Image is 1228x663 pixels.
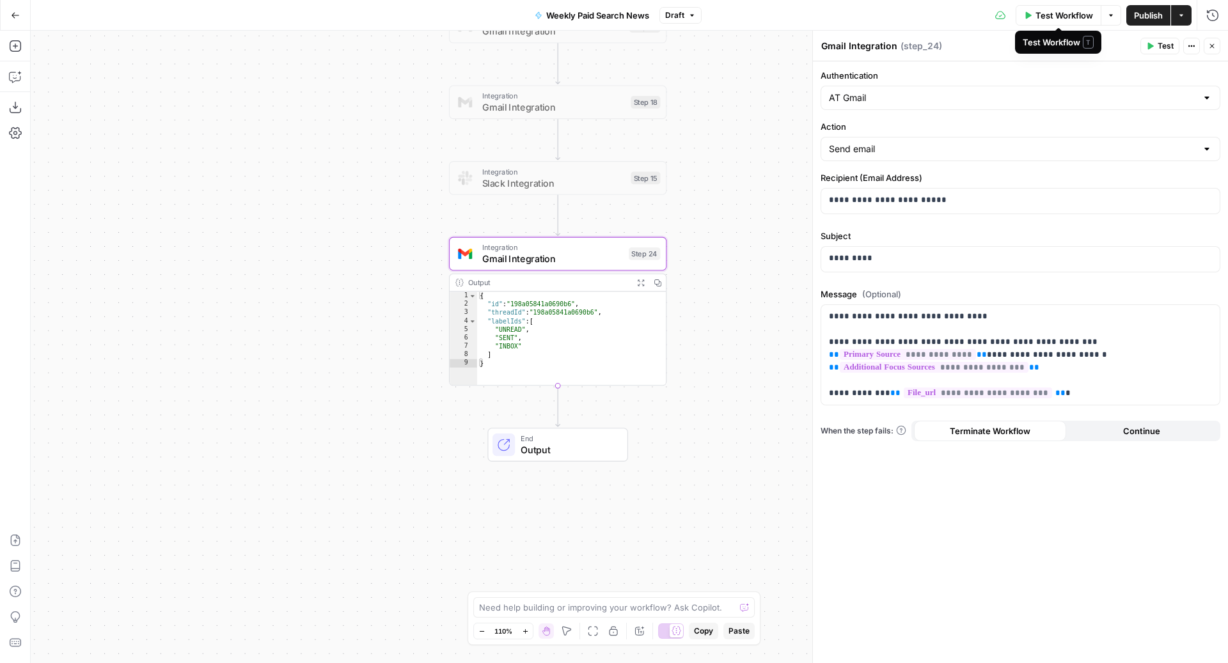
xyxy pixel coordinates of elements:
span: Gmail Integration [482,252,624,266]
button: Publish [1126,5,1170,26]
span: Gmail Integration [482,24,624,38]
div: 2 [450,300,477,308]
textarea: Gmail Integration [821,40,897,52]
span: ( step_24 ) [901,40,942,52]
img: Slack-mark-RGB.png [458,171,472,185]
span: Copy [694,625,713,637]
span: Test [1158,40,1174,52]
span: Slack Integration [482,176,626,190]
span: Publish [1134,9,1163,22]
label: Message [821,288,1220,300]
div: 6 [450,334,477,342]
span: Gmail Integration [482,100,626,114]
label: Action [821,120,1220,133]
span: Paste [728,625,750,637]
button: Test [1140,38,1179,54]
span: Draft [665,10,684,21]
span: End [521,433,616,444]
label: Authentication [821,69,1220,82]
div: Step 15 [631,171,660,184]
div: Step 24 [629,247,660,260]
img: gmail%20(1).png [458,247,472,261]
g: Edge from step_15 to step_24 [556,194,560,235]
label: Subject [821,230,1220,242]
span: Weekly Paid Search News [546,9,649,22]
div: 4 [450,317,477,325]
span: (Optional) [862,288,901,300]
label: Recipient (Email Address) [821,171,1220,184]
g: Edge from step_18 to step_15 [556,118,560,159]
img: gmail%20(1).png [458,19,472,33]
span: Continue [1123,425,1160,437]
div: Step 18 [631,96,660,109]
g: Edge from step_23 to step_18 [556,43,560,84]
span: Integration [482,242,624,253]
span: Integration [482,166,626,178]
span: Test Workflow [1035,9,1093,22]
div: Test Workflow [1023,36,1094,49]
div: Gmail IntegrationStep 23 [449,10,666,43]
span: Terminate Workflow [950,425,1030,437]
span: Toggle code folding, rows 4 through 8 [469,317,476,325]
input: Send email [829,143,1197,155]
button: Test Workflow [1016,5,1101,26]
div: 5 [450,325,477,334]
button: Draft [659,7,702,24]
div: 1 [450,292,477,300]
div: 7 [450,342,477,350]
button: Paste [723,623,755,639]
div: IntegrationGmail IntegrationStep 24Output{ "id":"198a05841a0690b6", "threadId":"198a05841a0690b6"... [449,237,666,386]
button: Continue [1066,421,1218,441]
button: Copy [689,623,718,639]
span: T [1083,36,1094,49]
div: 9 [450,359,477,368]
span: Integration [482,90,626,102]
div: Step 23 [629,20,660,33]
div: 8 [450,350,477,359]
div: EndOutput [449,428,666,462]
g: Edge from step_24 to end [556,386,560,426]
a: When the step fails: [821,425,906,437]
input: AT Gmail [829,91,1197,104]
span: Toggle code folding, rows 1 through 9 [469,292,476,300]
span: 110% [494,626,512,636]
div: 3 [450,309,477,317]
div: IntegrationSlack IntegrationStep 15 [449,161,666,195]
span: Output [521,442,616,456]
button: Weekly Paid Search News [527,5,657,26]
div: Output [468,277,628,288]
div: IntegrationGmail IntegrationStep 18 [449,85,666,119]
img: gmail%20(1).png [458,95,472,109]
